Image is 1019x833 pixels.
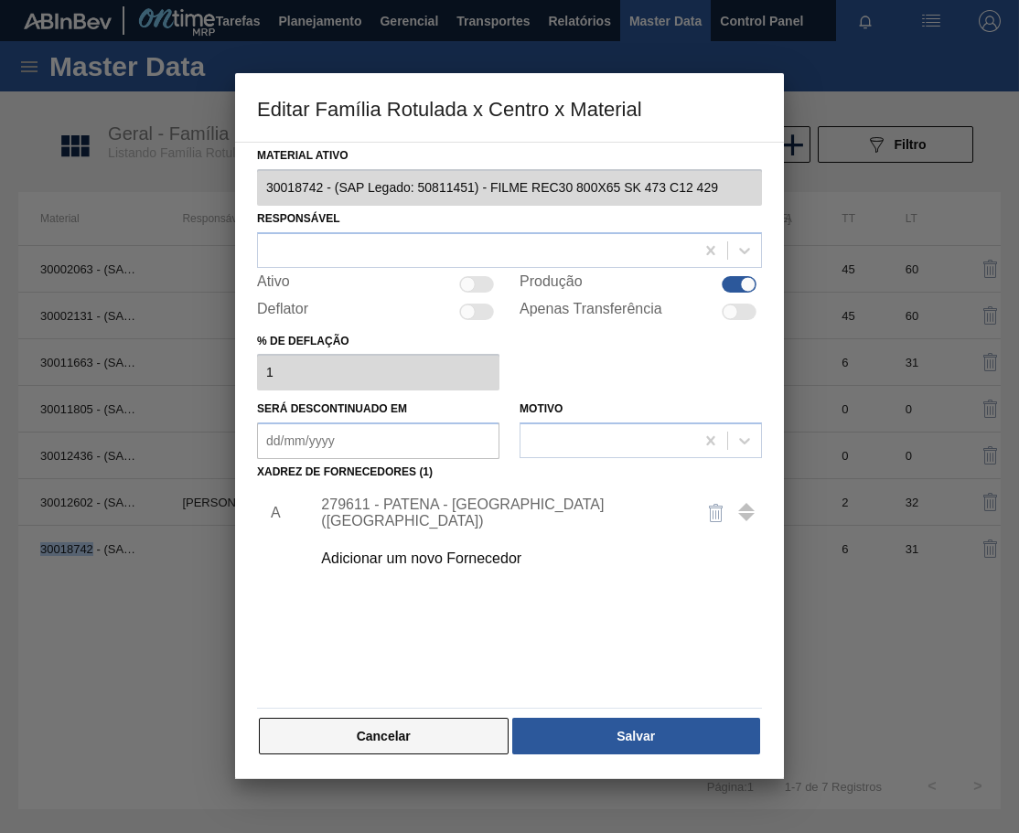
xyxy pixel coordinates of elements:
img: delete-icon [705,502,727,524]
label: Responsável [257,212,340,225]
label: Será descontinuado em [257,402,407,415]
div: Adicionar um novo Fornecedor [321,550,680,567]
label: Deflator [257,301,308,323]
button: Salvar [512,718,760,754]
h3: Editar Família Rotulada x Centro x Material [235,73,784,143]
label: Produção [520,273,583,295]
label: Xadrez de Fornecedores (1) [257,465,433,478]
div: 279611 - PATENA - [GEOGRAPHIC_DATA] ([GEOGRAPHIC_DATA]) [321,497,680,529]
input: dd/mm/yyyy [257,422,499,459]
label: Material ativo [257,143,762,169]
label: Apenas Transferência [520,301,662,323]
label: Motivo [520,402,563,415]
button: Cancelar [259,718,509,754]
li: A [257,490,285,536]
button: delete-icon [694,491,738,535]
label: % de deflação [257,328,499,355]
label: Ativo [257,273,290,295]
